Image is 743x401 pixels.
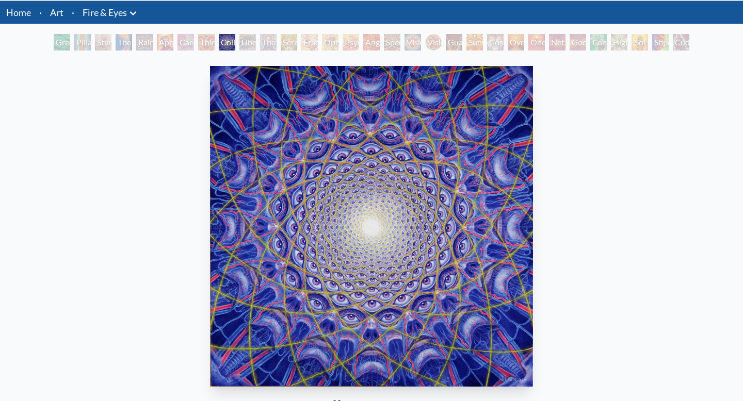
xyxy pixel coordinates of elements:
div: Cosmic Elf [487,34,504,51]
div: Cuddle [673,34,689,51]
li: · [35,1,46,24]
div: Spectral Lotus [384,34,400,51]
img: Collective-Vision-1995-Alex-Grey-watermarked.jpg [210,66,533,387]
a: Fire & Eyes [83,5,127,20]
div: Guardian of Infinite Vision [446,34,462,51]
div: Rainbow Eye Ripple [136,34,153,51]
div: Shpongled [652,34,669,51]
div: Aperture [157,34,173,51]
div: Green Hand [54,34,70,51]
div: Fractal Eyes [301,34,318,51]
div: Vision Crystal [405,34,421,51]
div: Vision Crystal Tondo [425,34,442,51]
li: · [68,1,78,24]
div: Godself [570,34,586,51]
div: Net of Being [549,34,566,51]
div: Third Eye Tears of Joy [198,34,215,51]
div: Collective Vision [219,34,235,51]
div: Angel Skin [363,34,380,51]
div: Psychomicrograph of a Fractal Paisley Cherub Feather Tip [343,34,359,51]
div: The Seer [260,34,277,51]
a: Art [50,5,63,20]
div: Ophanic Eyelash [322,34,338,51]
div: Study for the Great Turn [95,34,111,51]
div: Sol Invictus [632,34,648,51]
div: Cannabis Sutra [177,34,194,51]
div: One [528,34,545,51]
div: Liberation Through Seeing [239,34,256,51]
div: The Torch [116,34,132,51]
a: Home [6,7,31,18]
div: Pillar of Awareness [74,34,91,51]
div: Higher Vision [611,34,627,51]
div: Sunyata [466,34,483,51]
div: Cannafist [590,34,607,51]
div: Seraphic Transport Docking on the Third Eye [281,34,297,51]
div: Oversoul [508,34,524,51]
